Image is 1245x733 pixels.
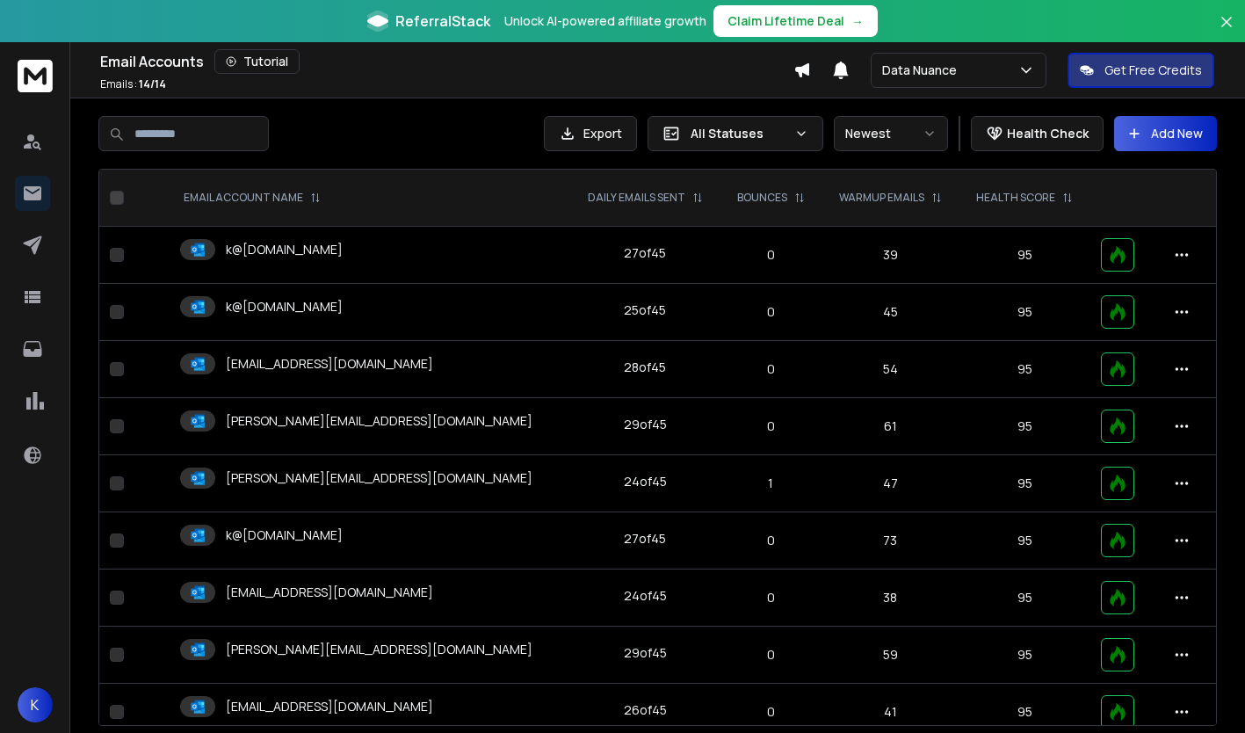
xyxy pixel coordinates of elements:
p: [EMAIL_ADDRESS][DOMAIN_NAME] [226,698,433,715]
button: Close banner [1215,11,1238,53]
p: 0 [731,303,811,321]
p: 1 [731,475,811,492]
td: 95 [959,627,1089,684]
div: Email Accounts [100,49,793,74]
td: 73 [822,512,959,570]
td: 95 [959,284,1089,341]
td: 39 [822,227,959,284]
div: 28 of 45 [624,359,666,376]
div: 26 of 45 [624,701,667,719]
span: → [851,12,864,30]
p: [EMAIL_ADDRESS][DOMAIN_NAME] [226,584,433,601]
button: K [18,687,53,722]
p: HEALTH SCORE [976,191,1055,205]
p: 0 [731,589,811,606]
button: Health Check [971,116,1104,151]
p: DAILY EMAILS SENT [588,191,685,205]
p: [PERSON_NAME][EMAIL_ADDRESS][DOMAIN_NAME] [226,641,532,658]
div: 24 of 45 [624,587,667,605]
span: ReferralStack [395,11,490,32]
div: 24 of 45 [624,473,667,490]
p: 0 [731,646,811,664]
button: Get Free Credits [1068,53,1214,88]
td: 38 [822,570,959,627]
button: Claim Lifetime Deal→ [713,5,878,37]
p: k@[DOMAIN_NAME] [226,241,343,258]
p: 0 [731,703,811,721]
p: All Statuses [691,125,787,142]
span: 14 / 14 [139,76,166,91]
td: 61 [822,398,959,455]
td: 95 [959,455,1089,512]
td: 54 [822,341,959,398]
p: Emails : [100,77,166,91]
td: 59 [822,627,959,684]
p: BOUNCES [737,191,787,205]
p: k@[DOMAIN_NAME] [226,526,343,544]
p: Data Nuance [882,62,964,79]
div: 25 of 45 [624,301,666,319]
td: 95 [959,227,1089,284]
div: EMAIL ACCOUNT NAME [184,191,321,205]
p: 0 [731,532,811,549]
td: 45 [822,284,959,341]
p: WARMUP EMAILS [839,191,924,205]
p: 0 [731,360,811,378]
p: Get Free Credits [1104,62,1202,79]
p: Unlock AI-powered affiliate growth [504,12,706,30]
td: 95 [959,512,1089,570]
div: 27 of 45 [624,244,666,262]
p: k@[DOMAIN_NAME] [226,298,343,316]
button: Export [544,116,637,151]
div: 29 of 45 [624,644,667,662]
td: 95 [959,570,1089,627]
div: 29 of 45 [624,416,667,433]
button: Add New [1114,116,1217,151]
p: Health Check [1007,125,1089,142]
p: [PERSON_NAME][EMAIL_ADDRESS][DOMAIN_NAME] [226,412,532,430]
td: 95 [959,341,1089,398]
p: [EMAIL_ADDRESS][DOMAIN_NAME] [226,355,433,373]
td: 47 [822,455,959,512]
p: 0 [731,417,811,435]
button: Newest [834,116,948,151]
div: 27 of 45 [624,530,666,548]
td: 95 [959,398,1089,455]
p: [PERSON_NAME][EMAIL_ADDRESS][DOMAIN_NAME] [226,469,532,487]
p: 0 [731,246,811,264]
button: Tutorial [214,49,300,74]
